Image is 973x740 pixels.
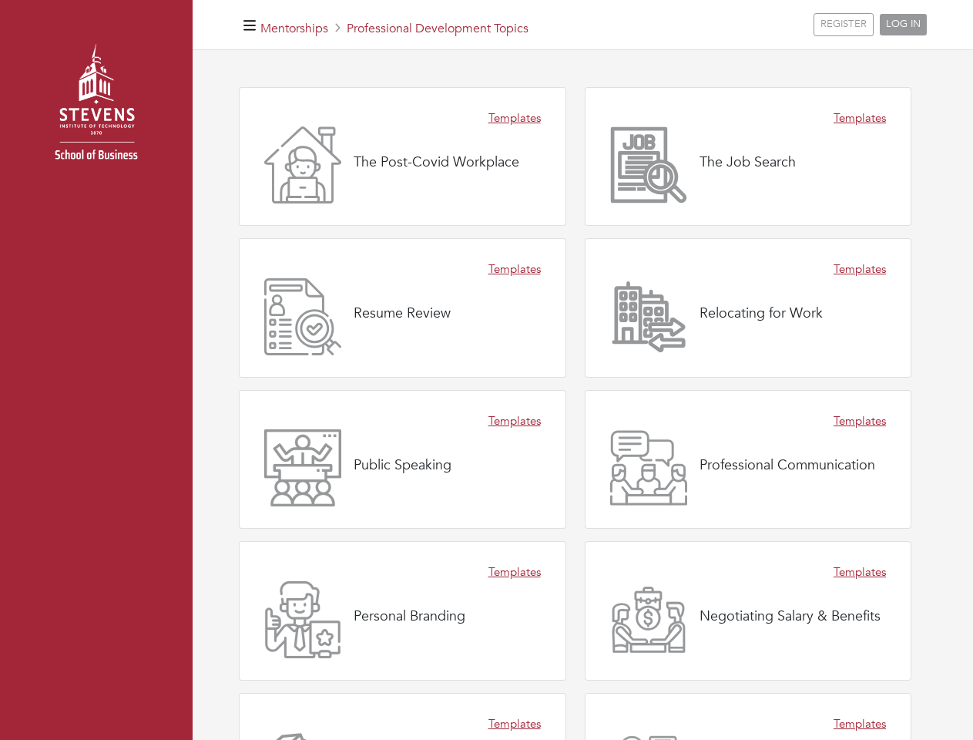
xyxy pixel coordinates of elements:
[488,109,541,127] a: Templates
[488,563,541,581] a: Templates
[834,261,886,278] a: Templates
[354,305,451,322] h4: Resume Review
[700,457,875,474] h4: Professional Communication
[260,20,328,37] a: Mentorships
[834,109,886,127] a: Templates
[488,412,541,430] a: Templates
[700,154,796,171] h4: The Job Search
[488,261,541,278] a: Templates
[700,305,823,322] h4: Relocating for Work
[834,715,886,733] a: Templates
[354,457,451,474] h4: Public Speaking
[488,715,541,733] a: Templates
[347,20,528,37] a: Professional Development Topics
[880,14,927,35] a: LOG IN
[814,13,874,36] a: REGISTER
[354,154,519,171] h4: The Post-Covid Workplace
[354,608,465,625] h4: Personal Branding
[15,27,177,189] img: stevens_logo.png
[834,563,886,581] a: Templates
[700,608,881,625] h4: Negotiating Salary & Benefits
[834,412,886,430] a: Templates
